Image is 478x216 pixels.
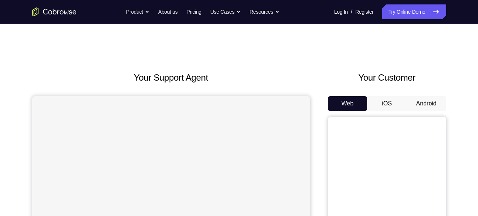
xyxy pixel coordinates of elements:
[158,4,177,19] a: About us
[351,7,352,16] span: /
[382,4,446,19] a: Try Online Demo
[186,4,201,19] a: Pricing
[210,4,241,19] button: Use Cases
[355,4,373,19] a: Register
[126,4,149,19] button: Product
[328,71,446,84] h2: Your Customer
[32,7,77,16] a: Go to the home page
[334,4,348,19] a: Log In
[32,71,310,84] h2: Your Support Agent
[367,96,407,111] button: iOS
[250,4,279,19] button: Resources
[407,96,446,111] button: Android
[328,96,367,111] button: Web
